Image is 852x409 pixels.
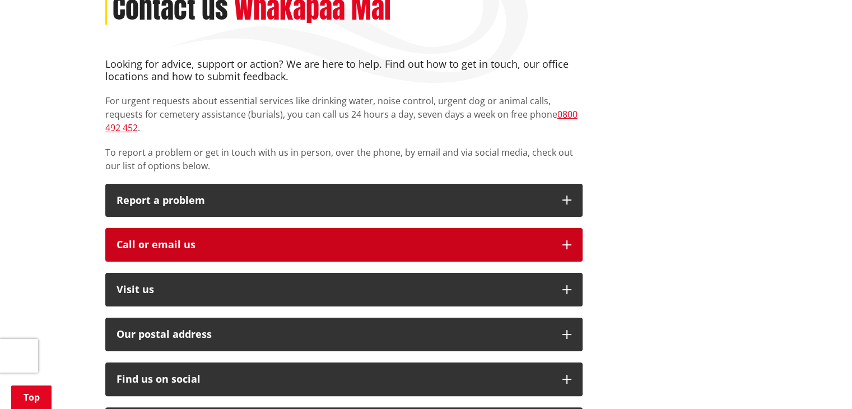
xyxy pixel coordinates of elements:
[117,374,551,385] div: Find us on social
[105,146,583,173] p: To report a problem or get in touch with us in person, over the phone, by email and via social me...
[11,385,52,409] a: Top
[117,284,551,295] p: Visit us
[117,239,551,250] div: Call or email us
[105,94,583,134] p: For urgent requests about essential services like drinking water, noise control, urgent dog or an...
[105,228,583,262] button: Call or email us
[105,362,583,396] button: Find us on social
[800,362,841,402] iframe: Messenger Launcher
[105,318,583,351] button: Our postal address
[105,58,583,82] h4: Looking for advice, support or action? We are here to help. Find out how to get in touch, our off...
[117,195,551,206] p: Report a problem
[105,273,583,306] button: Visit us
[117,329,551,340] h2: Our postal address
[105,108,578,134] a: 0800 492 452
[105,184,583,217] button: Report a problem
